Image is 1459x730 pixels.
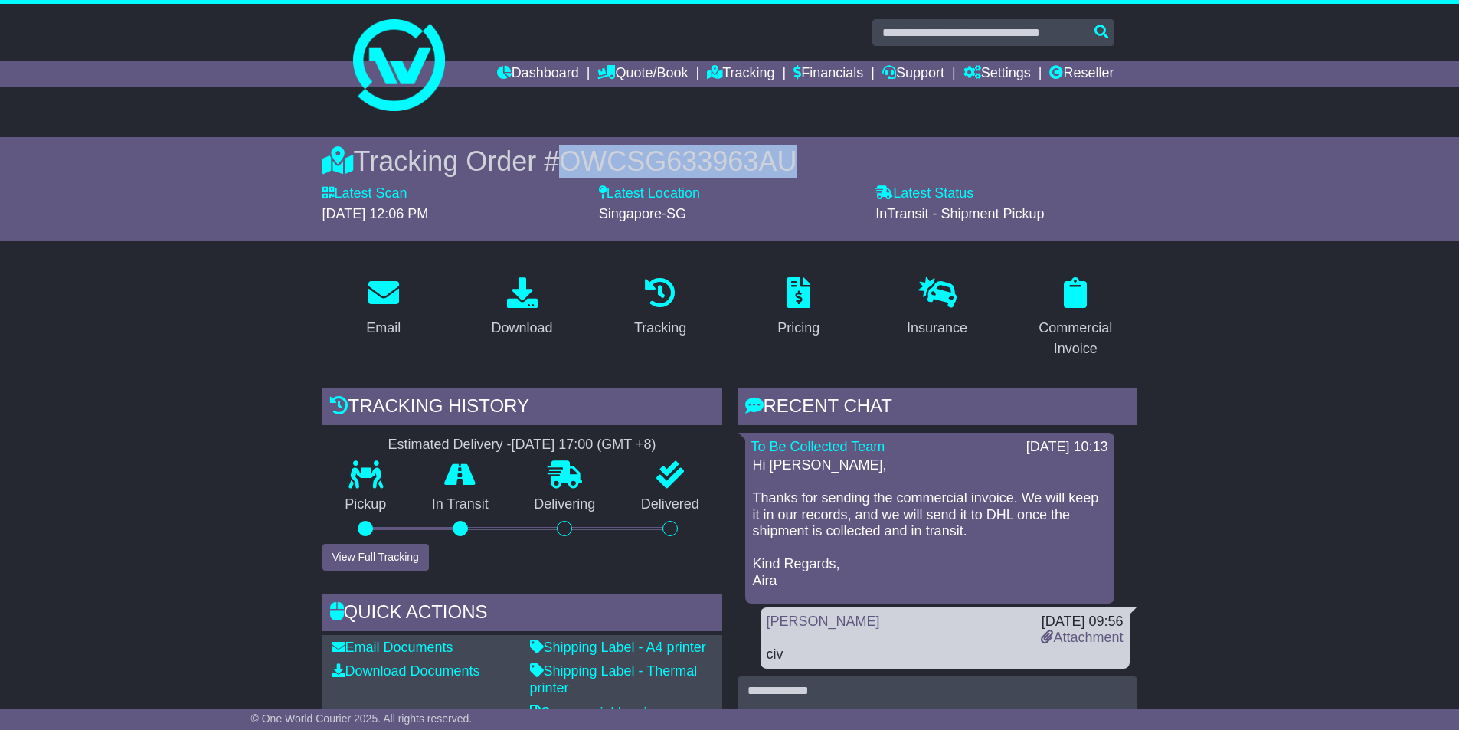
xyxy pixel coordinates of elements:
[882,61,944,87] a: Support
[322,185,407,202] label: Latest Scan
[767,647,1124,663] div: civ
[356,272,411,344] a: Email
[618,496,722,513] p: Delivered
[322,544,429,571] button: View Full Tracking
[1026,439,1108,456] div: [DATE] 10:13
[559,146,797,177] span: OWCSG633963AU
[512,437,656,453] div: [DATE] 17:00 (GMT +8)
[1041,630,1123,645] a: Attachment
[897,272,977,344] a: Insurance
[907,318,967,339] div: Insurance
[497,61,579,87] a: Dashboard
[512,496,619,513] p: Delivering
[753,457,1107,590] p: Hi [PERSON_NAME], Thanks for sending the commercial invoice. We will keep it in our records, and ...
[530,705,662,720] a: Commercial Invoice
[530,640,706,655] a: Shipping Label - A4 printer
[1049,61,1114,87] a: Reseller
[751,439,885,454] a: To Be Collected Team
[322,437,722,453] div: Estimated Delivery -
[366,318,401,339] div: Email
[322,594,722,635] div: Quick Actions
[875,206,1044,221] span: InTransit - Shipment Pickup
[738,388,1137,429] div: RECENT CHAT
[332,663,480,679] a: Download Documents
[599,206,686,221] span: Singapore-SG
[322,206,429,221] span: [DATE] 12:06 PM
[875,185,973,202] label: Latest Status
[409,496,512,513] p: In Transit
[1014,272,1137,365] a: Commercial Invoice
[322,496,410,513] p: Pickup
[322,388,722,429] div: Tracking history
[767,614,880,629] a: [PERSON_NAME]
[777,318,819,339] div: Pricing
[530,663,698,696] a: Shipping Label - Thermal printer
[491,318,552,339] div: Download
[963,61,1031,87] a: Settings
[1041,614,1123,630] div: [DATE] 09:56
[767,272,829,344] a: Pricing
[793,61,863,87] a: Financials
[322,145,1137,178] div: Tracking Order #
[624,272,696,344] a: Tracking
[599,185,700,202] label: Latest Location
[1024,318,1127,359] div: Commercial Invoice
[707,61,774,87] a: Tracking
[634,318,686,339] div: Tracking
[481,272,562,344] a: Download
[597,61,688,87] a: Quote/Book
[332,640,453,655] a: Email Documents
[251,712,473,725] span: © One World Courier 2025. All rights reserved.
